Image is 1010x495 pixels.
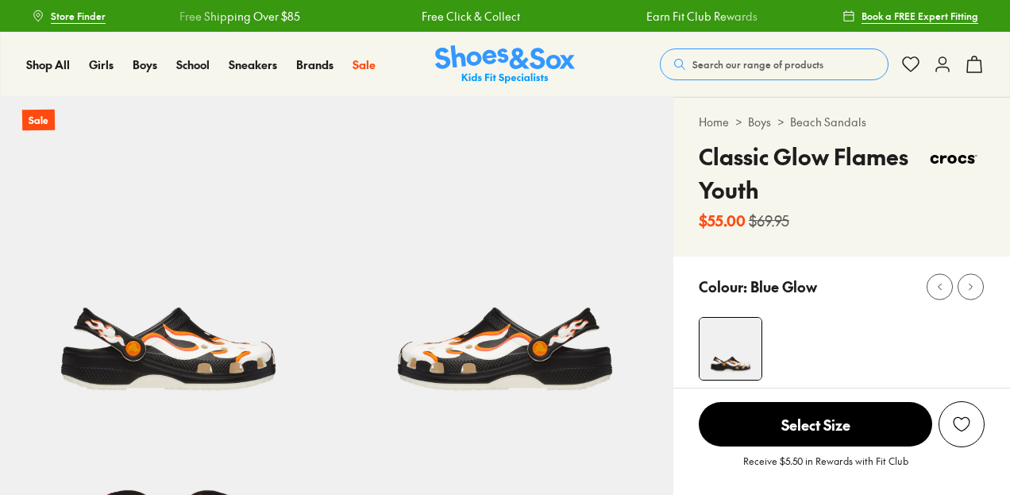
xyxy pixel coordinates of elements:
a: Home [699,114,729,130]
a: Shoes & Sox [435,45,575,84]
a: Store Finder [32,2,106,30]
a: Free Shipping Over $85 [153,8,274,25]
button: Add to Wishlist [939,401,985,447]
span: Boys [133,56,157,72]
p: Colour: [699,276,747,297]
a: Boys [133,56,157,73]
h4: Classic Glow Flames Youth [699,140,923,207]
span: Girls [89,56,114,72]
span: School [176,56,210,72]
img: SNS_Logo_Responsive.svg [435,45,575,84]
a: Sale [353,56,376,73]
button: Select Size [699,401,932,447]
img: Vendor logo [923,140,985,179]
p: Sale [22,110,55,131]
a: Girls [89,56,114,73]
span: Sneakers [229,56,277,72]
span: Brands [296,56,333,72]
a: School [176,56,210,73]
s: $69.95 [749,210,789,231]
span: Book a FREE Expert Fitting [862,9,978,23]
a: Shop All [26,56,70,73]
p: Receive $5.50 in Rewards with Fit Club [743,454,908,482]
a: Free Click & Collect [395,8,493,25]
img: 4-502914_1 [700,318,761,380]
a: Earn Fit Club Rewards [619,8,731,25]
a: Book a FREE Expert Fitting [842,2,978,30]
span: Select Size [699,402,932,447]
span: Sale [353,56,376,72]
a: Boys [748,114,771,130]
p: Blue Glow [750,276,817,297]
span: Shop All [26,56,70,72]
a: Beach Sandals [790,114,866,130]
span: Store Finder [51,9,106,23]
div: > > [699,114,985,130]
a: Sneakers [229,56,277,73]
b: $55.00 [699,210,746,231]
span: Search our range of products [692,57,823,72]
button: Search our range of products [660,48,889,80]
img: 5-502915_1 [337,97,673,434]
a: Brands [296,56,333,73]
